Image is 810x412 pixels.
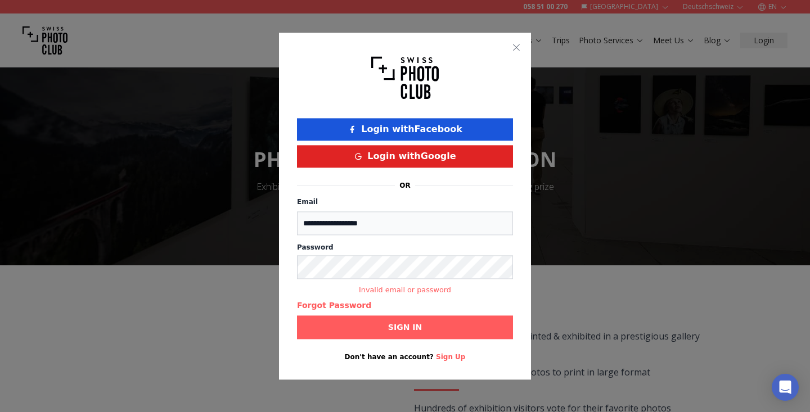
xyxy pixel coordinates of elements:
p: Don't have an account? [297,352,513,361]
button: Sign Up [436,352,465,361]
button: Sign in [297,315,513,339]
button: Login withFacebook [297,118,513,141]
button: Login withGoogle [297,145,513,167]
p: or [399,181,410,190]
label: Password [297,243,513,252]
label: Email [297,198,318,206]
button: Forgot Password [297,300,371,311]
b: Sign in [388,322,422,333]
small: Invalid email or password [297,284,513,295]
img: Swiss photo club [371,51,439,105]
